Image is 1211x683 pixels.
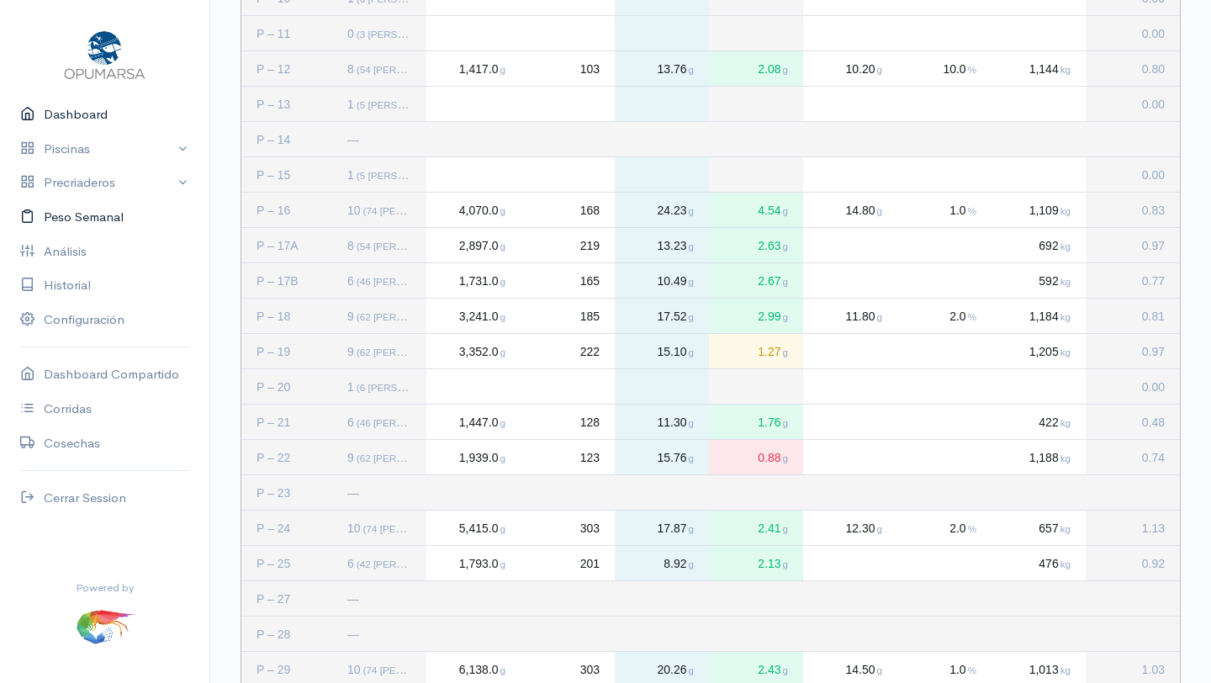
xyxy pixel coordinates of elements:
[500,664,505,675] span: g
[580,416,600,429] span: 128
[241,511,332,545] div: P – 24
[843,204,882,217] span: 14.80
[580,239,600,252] span: 219
[500,64,505,75] span: g
[347,27,452,40] span: 0
[1028,451,1071,464] span: 1,188
[689,241,694,251] span: g
[783,276,788,287] span: g
[689,559,694,569] span: g
[783,311,788,322] span: g
[347,451,457,464] span: 9
[357,99,452,110] small: (5 [PERSON_NAME])
[655,451,694,464] span: 15.76
[357,382,452,393] small: (6 [PERSON_NAME])
[241,86,1180,121] div: Press SPACE to select this row.
[457,416,505,429] span: 1,447.0
[241,50,1180,86] div: Press SPACE to select this row.
[241,474,1180,510] div: Press SPACE to select this row.
[357,29,452,40] small: (3 [PERSON_NAME])
[347,557,457,570] span: 6
[500,453,505,463] span: g
[968,205,976,216] span: %
[241,156,1180,192] div: Press SPACE to select this row.
[241,121,1180,156] div: Press SPACE to select this row.
[783,664,788,675] span: g
[347,476,411,510] div: —
[241,581,332,616] div: P – 27
[948,663,976,676] span: 1.0
[241,227,1180,262] div: Press SPACE to select this row.
[241,157,332,192] div: P – 15
[347,310,457,323] span: 9
[1028,310,1071,323] span: 1,184
[689,664,694,675] span: g
[241,15,1180,50] div: Press SPACE to select this row.
[1060,64,1071,75] span: kg
[347,274,457,288] span: 6
[1142,522,1165,535] span: 1.13
[655,522,694,535] span: 17.87
[357,241,457,251] small: (54 [PERSON_NAME])
[1142,451,1165,464] span: 0.74
[756,451,788,464] span: 0.88
[357,559,457,569] small: (42 [PERSON_NAME])
[347,98,452,111] span: 1
[968,523,976,534] span: %
[843,522,882,535] span: 12.30
[948,310,976,323] span: 2.0
[1142,239,1165,252] span: 0.97
[1037,274,1071,288] span: 592
[783,205,788,216] span: g
[783,64,788,75] span: g
[500,311,505,322] span: g
[655,62,694,76] span: 13.76
[241,299,332,333] div: P – 18
[457,557,505,570] span: 1,793.0
[843,663,882,676] span: 14.50
[1037,416,1071,429] span: 422
[1060,453,1071,463] span: kg
[1142,27,1165,40] span: 0.00
[61,27,149,81] img: Opumarsa
[363,664,464,675] small: (74 [PERSON_NAME])
[689,453,694,463] span: g
[347,123,411,156] div: —
[655,204,694,217] span: 24.23
[968,311,976,322] span: %
[500,241,505,251] span: g
[241,369,332,404] div: P – 20
[783,453,788,463] span: g
[1142,168,1165,182] span: 0.00
[457,451,505,464] span: 1,939.0
[75,596,135,656] img: ...
[877,523,882,534] span: g
[1142,663,1165,676] span: 1.03
[1060,523,1071,534] span: kg
[580,274,600,288] span: 165
[357,347,457,357] small: (62 [PERSON_NAME])
[756,239,788,252] span: 2.63
[241,439,1180,474] div: Press SPACE to select this row.
[347,204,463,217] span: 10
[1142,98,1165,111] span: 0.00
[241,192,1180,227] div: Press SPACE to select this row.
[756,62,788,76] span: 2.08
[1142,345,1165,358] span: 0.97
[357,64,457,75] small: (54 [PERSON_NAME])
[241,333,1180,368] div: Press SPACE to select this row.
[241,580,1180,616] div: Press SPACE to select this row.
[1028,345,1071,358] span: 1,205
[580,62,600,76] span: 103
[347,416,457,429] span: 6
[241,368,1180,404] div: Press SPACE to select this row.
[241,617,332,651] div: P – 28
[241,193,332,227] div: P – 16
[580,557,600,570] span: 201
[877,664,882,675] span: g
[357,276,457,287] small: (46 [PERSON_NAME])
[1060,205,1071,216] span: kg
[347,663,463,676] span: 10
[689,64,694,75] span: g
[241,262,1180,298] div: Press SPACE to select this row.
